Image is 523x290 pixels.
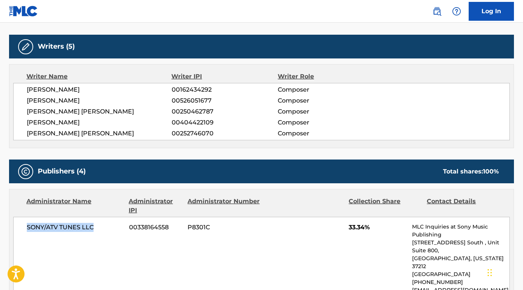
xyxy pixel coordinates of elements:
[21,167,30,176] img: Publishers
[429,4,445,19] a: Public Search
[171,72,278,81] div: Writer IPI
[278,129,374,138] span: Composer
[188,223,260,232] span: P8301C
[432,7,441,16] img: search
[172,107,278,116] span: 00250462787
[469,2,514,21] a: Log In
[27,107,172,116] span: [PERSON_NAME] [PERSON_NAME]
[129,223,182,232] span: 00338164558
[129,197,182,215] div: Administrator IPI
[278,96,374,105] span: Composer
[27,129,172,138] span: [PERSON_NAME] [PERSON_NAME]
[485,254,523,290] iframe: Chat Widget
[449,4,464,19] div: Help
[27,96,172,105] span: [PERSON_NAME]
[27,85,172,94] span: [PERSON_NAME]
[188,197,260,215] div: Administrator Number
[172,118,278,127] span: 00404422109
[427,197,499,215] div: Contact Details
[485,254,523,290] div: Widget de chat
[278,72,374,81] div: Writer Role
[278,85,374,94] span: Composer
[26,72,171,81] div: Writer Name
[278,107,374,116] span: Composer
[9,6,38,17] img: MLC Logo
[349,197,421,215] div: Collection Share
[38,167,86,176] h5: Publishers (4)
[26,197,123,215] div: Administrator Name
[443,167,499,176] div: Total shares:
[412,270,509,278] p: [GEOGRAPHIC_DATA]
[412,278,509,286] p: [PHONE_NUMBER]
[412,223,509,239] p: MLC Inquiries at Sony Music Publishing
[412,239,509,255] p: [STREET_ADDRESS] South , Unit Suite 800,
[21,42,30,51] img: Writers
[27,118,172,127] span: [PERSON_NAME]
[172,85,278,94] span: 00162434292
[172,96,278,105] span: 00526051677
[488,261,492,284] div: Glisser
[412,255,509,270] p: [GEOGRAPHIC_DATA], [US_STATE] 37212
[27,223,123,232] span: SONY/ATV TUNES LLC
[483,168,499,175] span: 100 %
[452,7,461,16] img: help
[349,223,406,232] span: 33.34%
[278,118,374,127] span: Composer
[172,129,278,138] span: 00252746070
[38,42,75,51] h5: Writers (5)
